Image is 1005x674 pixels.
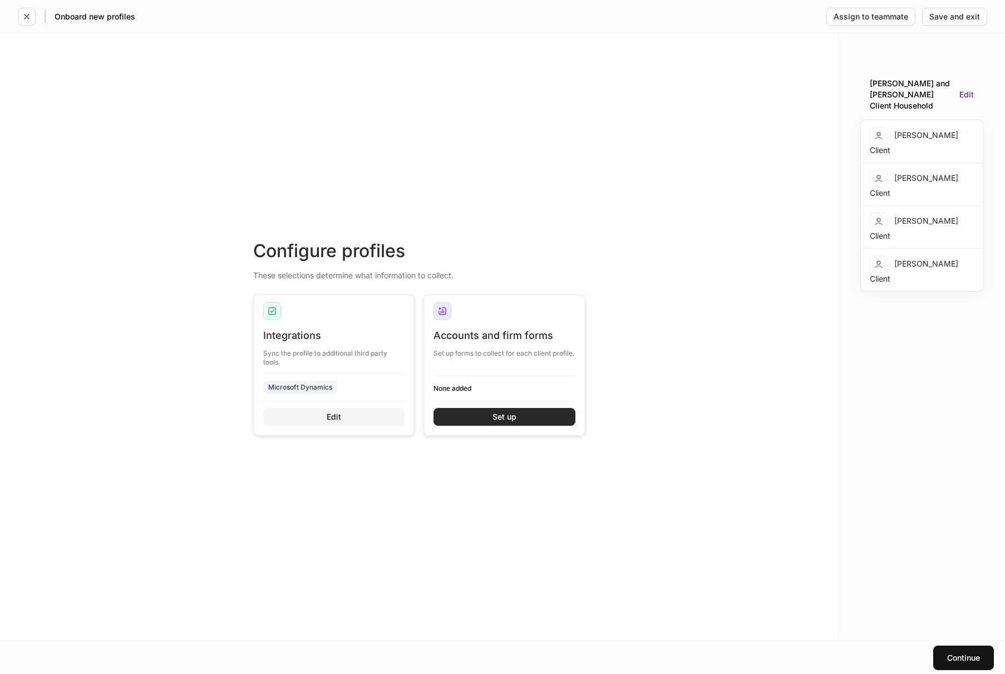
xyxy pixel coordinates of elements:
div: Configure profiles [253,239,585,263]
div: Sync the profile to additional third party tools. [263,342,405,367]
div: Accounts and firm forms [433,329,575,342]
button: Edit [263,408,405,426]
div: Integrations [263,329,405,342]
div: Microsoft Dynamics [268,382,332,392]
div: Set up forms to collect for each client profile. [433,342,575,358]
button: Save and exit [922,8,987,26]
div: [PERSON_NAME] Client [870,255,974,284]
button: Edit [959,91,974,99]
div: Save and exit [929,13,980,21]
h5: Onboard new profiles [55,11,135,22]
div: [PERSON_NAME] Client [870,127,974,156]
h6: None added [433,383,575,393]
button: Set up [433,408,575,426]
div: [PERSON_NAME] Client [870,213,974,242]
div: Edit [327,413,341,421]
div: [PERSON_NAME] and [PERSON_NAME] Client Household [870,78,955,111]
div: Continue [947,654,980,662]
div: [PERSON_NAME] Client [870,170,974,199]
div: Set up [492,413,516,421]
button: Continue [933,646,994,670]
div: Assign to teammate [834,13,908,21]
div: These selections determine what information to collect. [253,263,585,281]
button: Assign to teammate [826,8,915,26]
